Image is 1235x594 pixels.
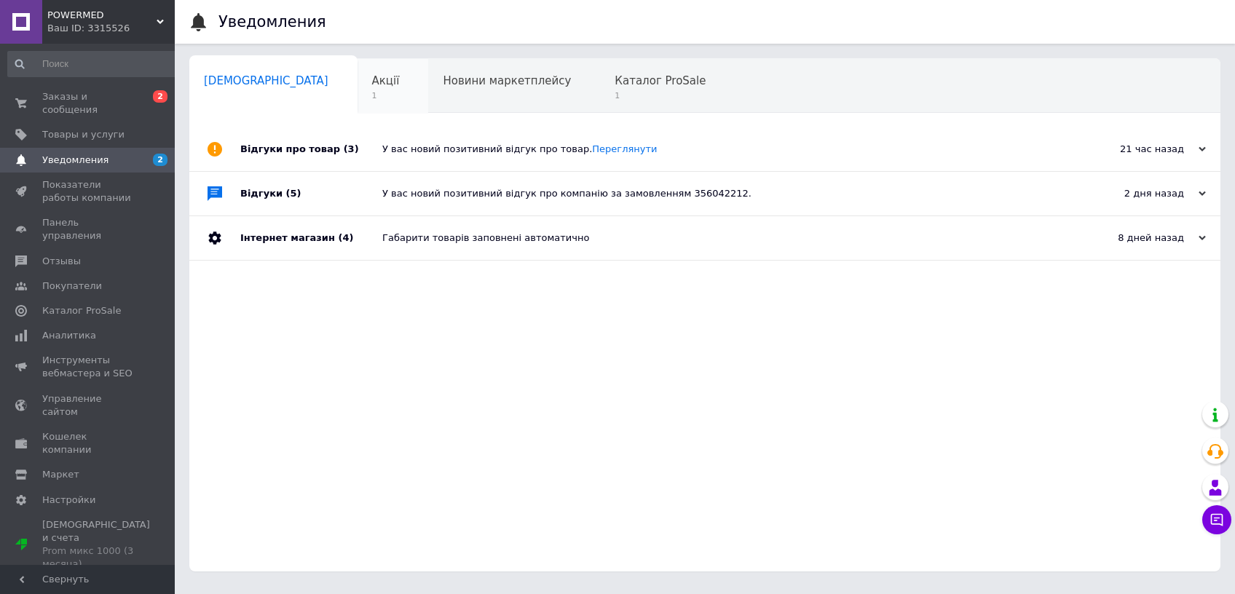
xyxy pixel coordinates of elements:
div: Ваш ID: 3315526 [47,22,175,35]
div: 21 час назад [1060,143,1206,156]
span: Настройки [42,494,95,507]
span: 2 [153,154,167,166]
span: Кошелек компании [42,430,135,456]
div: 8 дней назад [1060,231,1206,245]
div: Інтернет магазин [240,216,382,260]
span: [DEMOGRAPHIC_DATA] и счета [42,518,150,571]
h1: Уведомления [218,13,326,31]
div: Відгуки про товар [240,127,382,171]
span: [DEMOGRAPHIC_DATA] [204,74,328,87]
span: Отзывы [42,255,81,268]
div: У вас новий позитивний відгук про товар. [382,143,1060,156]
span: Уведомления [42,154,108,167]
span: Аналитика [42,329,96,342]
span: Новини маркетплейсу [443,74,571,87]
span: (4) [338,232,353,243]
input: Поиск [7,51,181,77]
span: Маркет [42,468,79,481]
span: Инструменты вебмастера и SEO [42,354,135,380]
div: Відгуки [240,172,382,215]
span: Панель управления [42,216,135,242]
span: Заказы и сообщения [42,90,135,116]
span: (3) [344,143,359,154]
a: Переглянути [592,143,657,154]
span: Управление сайтом [42,392,135,419]
span: Каталог ProSale [615,74,706,87]
div: У вас новий позитивний відгук про компанію за замовленням 356042212. [382,187,1060,200]
button: Чат с покупателем [1202,505,1231,534]
span: 1 [615,90,706,101]
span: Каталог ProSale [42,304,121,317]
span: Товары и услуги [42,128,125,141]
div: Prom микс 1000 (3 месяца) [42,544,150,571]
span: Покупатели [42,280,102,293]
span: 1 [372,90,400,101]
div: 2 дня назад [1060,187,1206,200]
span: Акції [372,74,400,87]
div: Габарити товарів заповнені автоматично [382,231,1060,245]
span: Показатели работы компании [42,178,135,205]
span: 2 [153,90,167,103]
span: (5) [286,188,301,199]
span: POWERMED [47,9,157,22]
